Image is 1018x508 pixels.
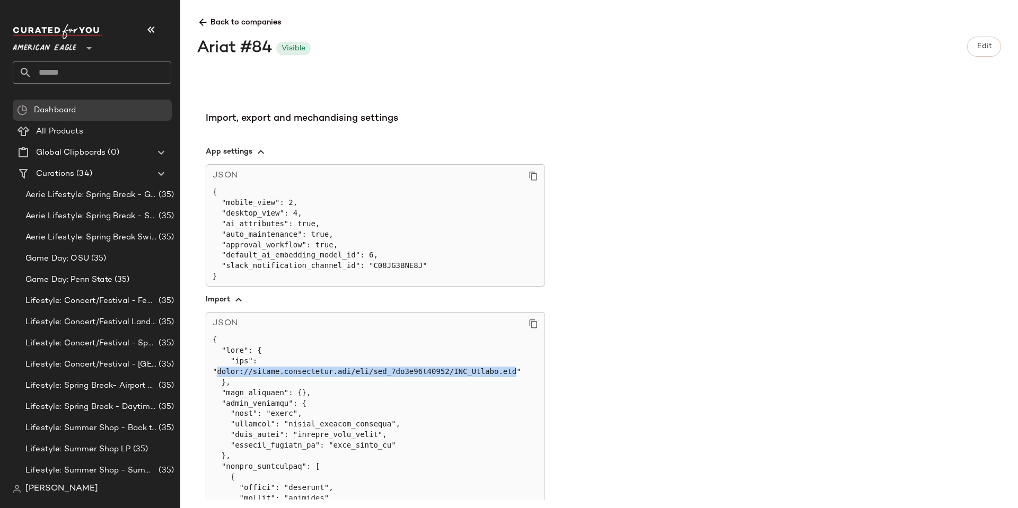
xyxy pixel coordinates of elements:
span: (34) [74,168,92,180]
span: JSON [213,317,238,331]
div: Ariat #84 [197,37,272,60]
span: Lifestyle: Concert/Festival - Femme [25,295,156,307]
span: (35) [156,422,174,434]
img: cfy_white_logo.C9jOOHJF.svg [13,24,103,39]
span: (35) [156,380,174,392]
img: svg%3e [17,105,28,115]
img: svg%3e [13,485,21,493]
span: Lifestyle: Concert/Festival - Sporty [25,337,156,350]
span: (35) [156,465,174,477]
span: (35) [89,253,107,265]
span: (35) [156,210,174,222]
span: Curations [36,168,74,180]
span: [PERSON_NAME] [25,483,98,495]
span: (35) [156,316,174,328]
span: (35) [131,443,148,456]
span: Back to companies [197,8,1001,28]
span: Lifestyle: Concert/Festival - [GEOGRAPHIC_DATA] [25,359,156,371]
span: Lifestyle: Summer Shop LP [25,443,131,456]
span: Aerie Lifestyle: Spring Break Swimsuits Landing Page [25,231,156,244]
span: All Products [36,126,83,138]
span: Aerie Lifestyle: Spring Break - Sporty [25,210,156,222]
span: Lifestyle: Spring Break - Daytime Casual [25,401,156,413]
span: Game Day: Penn State [25,274,112,286]
span: Global Clipboards [36,147,106,159]
span: Lifestyle: Spring Break- Airport Style [25,380,156,392]
span: American Eagle [13,36,76,55]
span: (35) [156,337,174,350]
span: JSON [213,169,238,183]
span: (35) [156,231,174,244]
span: Lifestyle: Summer Shop - Back to School Essentials [25,422,156,434]
button: App settings [206,139,545,164]
span: Edit [976,42,991,51]
div: Import, export and mechandising settings [206,111,545,126]
span: (35) [156,189,174,201]
span: Aerie Lifestyle: Spring Break - Girly/Femme [25,189,156,201]
div: Visible [282,43,305,54]
span: Lifestyle: Summer Shop - Summer Abroad [25,465,156,477]
span: (35) [156,295,174,307]
span: Game Day: OSU [25,253,89,265]
span: Lifestyle: Concert/Festival Landing Page [25,316,156,328]
span: (35) [156,359,174,371]
span: (0) [106,147,119,159]
span: (35) [156,401,174,413]
pre: { "mobile_view": 2, "desktop_view": 4, "ai_attributes": true, "auto_maintenance": true, "approval... [213,187,538,282]
span: (35) [112,274,130,286]
span: Dashboard [34,104,76,117]
button: Edit [967,37,1001,57]
button: Import [206,287,545,312]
